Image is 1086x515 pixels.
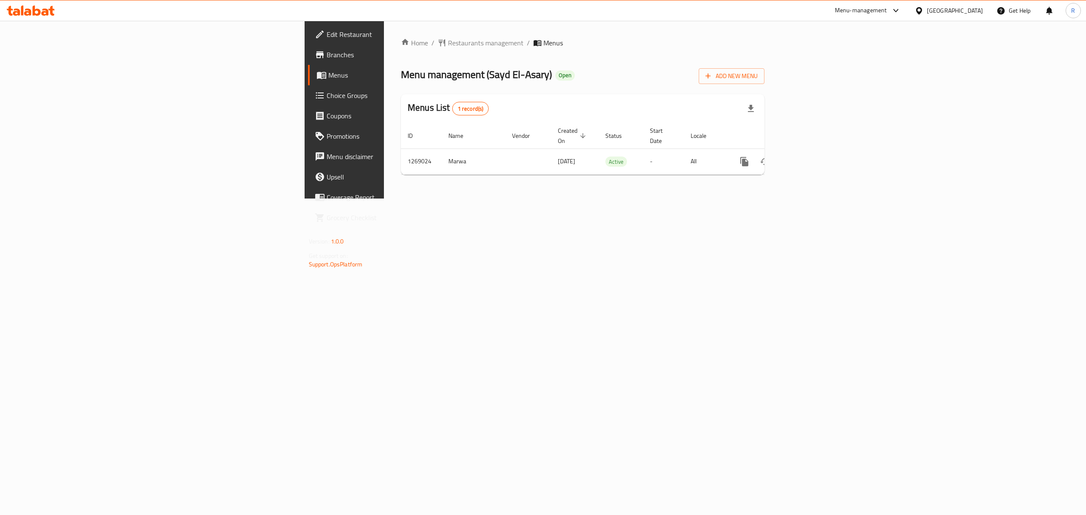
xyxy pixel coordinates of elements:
span: Name [448,131,474,141]
span: Vendor [512,131,541,141]
a: Coupons [308,106,486,126]
span: Upsell [327,172,479,182]
span: Edit Restaurant [327,29,479,39]
span: Start Date [650,126,674,146]
span: Grocery Checklist [327,213,479,223]
span: Version: [309,236,330,247]
span: 1.0.0 [331,236,344,247]
li: / [527,38,530,48]
span: ID [408,131,424,141]
button: Add New Menu [699,68,764,84]
th: Actions [728,123,823,149]
span: Choice Groups [327,90,479,101]
td: - [643,148,684,174]
span: Open [555,72,575,79]
a: Coverage Report [308,187,486,207]
a: Branches [308,45,486,65]
button: Change Status [755,151,775,172]
span: [DATE] [558,156,575,167]
span: Coverage Report [327,192,479,202]
span: Branches [327,50,479,60]
span: Status [605,131,633,141]
nav: breadcrumb [401,38,764,48]
div: Export file [741,98,761,119]
div: Open [555,70,575,81]
a: Menus [308,65,486,85]
span: 1 record(s) [453,105,489,113]
span: Add New Menu [705,71,758,81]
span: Created On [558,126,588,146]
span: Menu disclaimer [327,151,479,162]
a: Grocery Checklist [308,207,486,228]
span: Active [605,157,627,167]
h2: Menus List [408,101,489,115]
span: Promotions [327,131,479,141]
a: Support.OpsPlatform [309,259,363,270]
td: All [684,148,728,174]
span: Menus [328,70,479,80]
a: Upsell [308,167,486,187]
span: Get support on: [309,250,348,261]
a: Edit Restaurant [308,24,486,45]
div: Total records count [452,102,489,115]
a: Promotions [308,126,486,146]
span: Coupons [327,111,479,121]
span: R [1071,6,1075,15]
button: more [734,151,755,172]
table: enhanced table [401,123,823,175]
div: Menu-management [835,6,887,16]
a: Menu disclaimer [308,146,486,167]
div: [GEOGRAPHIC_DATA] [927,6,983,15]
span: Menus [543,38,563,48]
a: Choice Groups [308,85,486,106]
span: Locale [691,131,717,141]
